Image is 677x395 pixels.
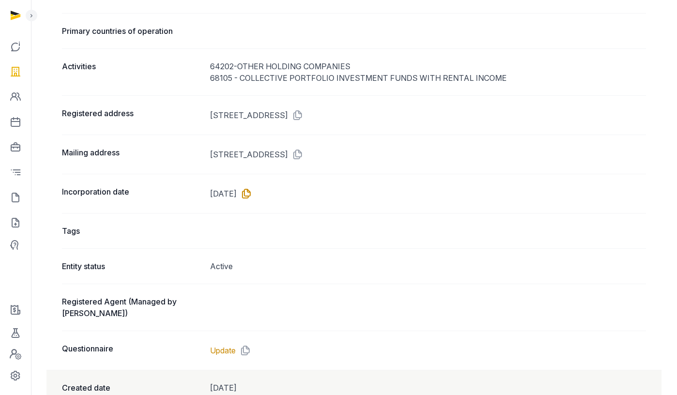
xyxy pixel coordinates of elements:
div: 64202-OTHER HOLDING COMPANIES [210,61,646,72]
dd: [STREET_ADDRESS] [210,107,646,123]
dt: Entity status [62,260,202,272]
dd: [STREET_ADDRESS] [210,147,646,162]
dt: Created date [62,382,202,394]
dd: [DATE] [210,382,646,394]
a: Update [210,345,236,356]
dt: Registered address [62,107,202,123]
div: 68105 - COLLECTIVE PORTFOLIO INVESTMENT FUNDS WITH RENTAL INCOME [210,72,646,84]
dt: Incorporation date [62,186,202,201]
dt: Primary countries of operation [62,25,202,37]
dt: Tags [62,225,202,237]
dt: Registered Agent (Managed by [PERSON_NAME]) [62,296,202,319]
dd: Active [210,260,646,272]
dt: Questionnaire [62,343,202,358]
dd: [DATE] [210,186,646,201]
dt: Mailing address [62,147,202,162]
dt: Activities [62,61,202,84]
